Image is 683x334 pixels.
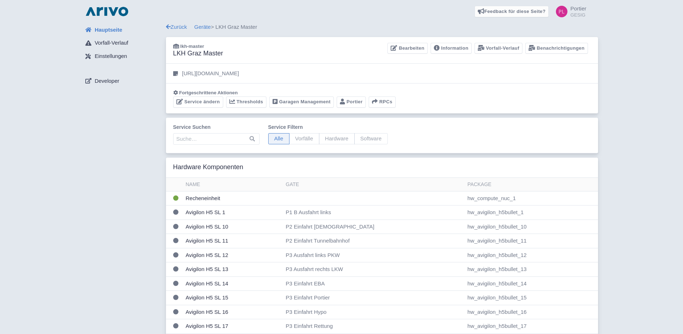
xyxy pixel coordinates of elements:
p: [URL][DOMAIN_NAME] [182,69,239,78]
a: Information [431,43,472,54]
td: hw_avigilon_h5bullet_16 [464,305,598,319]
td: hw_avigilon_h5bullet_15 [464,291,598,305]
td: hw_avigilon_h5bullet_12 [464,248,598,262]
td: Avigilon H5 SL 11 [183,234,283,248]
td: P1 B Ausfahrt links [283,206,465,220]
a: Geräte [194,24,211,30]
span: Hauptseite [95,26,122,34]
td: P2 Einfahrt [DEMOGRAPHIC_DATA] [283,220,465,234]
span: Vorfälle [289,133,319,144]
th: Gate [283,178,465,191]
td: hw_avigilon_h5bullet_17 [464,319,598,334]
td: Avigilon H5 SL 1 [183,206,283,220]
h3: Hardware Komponenten [173,163,243,171]
td: hw_avigilon_h5bullet_13 [464,262,598,277]
span: Hardware [319,133,355,144]
td: Avigilon H5 SL 13 [183,262,283,277]
a: Vorfall-Verlauf [475,43,522,54]
td: P3 Ausfahrt rechts LKW [283,262,465,277]
input: Suche… [173,133,260,145]
h3: LKH Graz Master [173,50,223,58]
td: Avigilon H5 SL 17 [183,319,283,334]
span: Portier [570,5,586,12]
td: P3 Einfahrt Rettung [283,319,465,334]
label: Service filtern [268,123,388,131]
a: Hauptseite [80,23,166,37]
a: Einstellungen [80,50,166,63]
td: hw_avigilon_h5bullet_11 [464,234,598,248]
a: Thresholds [226,96,266,108]
span: Alle [268,133,289,144]
th: Package [464,178,598,191]
img: logo [84,6,130,17]
td: Avigilon H5 SL 15 [183,291,283,305]
td: hw_avigilon_h5bullet_14 [464,276,598,291]
span: Developer [95,77,119,85]
a: Portier GESIG [552,6,586,17]
a: Portier [337,96,366,108]
a: Zurück [166,24,187,30]
a: Developer [80,74,166,88]
div: > LKH Graz Master [166,23,598,31]
small: GESIG [570,13,586,17]
a: Service ändern [173,96,223,108]
button: RPCs [369,96,396,108]
span: Vorfall-Verlauf [95,39,128,47]
span: lkh-master [180,44,204,49]
span: Fortgeschrittene Aktionen [179,90,238,95]
td: P3 Einfahrt Portier [283,291,465,305]
td: Recheneinheit [183,191,283,206]
a: Garagen Management [269,96,334,108]
td: P3 Einfahrt Hypo [283,305,465,319]
a: Bearbeiten [387,43,427,54]
a: Vorfall-Verlauf [80,36,166,50]
td: Avigilon H5 SL 10 [183,220,283,234]
td: P3 Ausfahrt links PKW [283,248,465,262]
td: Avigilon H5 SL 14 [183,276,283,291]
td: P3 Einfahrt EBA [283,276,465,291]
td: Avigilon H5 SL 12 [183,248,283,262]
span: Einstellungen [95,52,127,60]
th: Name [183,178,283,191]
a: Feedback für diese Seite? [475,6,549,17]
label: Service suchen [173,123,260,131]
td: hw_avigilon_h5bullet_1 [464,206,598,220]
td: hw_avigilon_h5bullet_10 [464,220,598,234]
span: Software [354,133,388,144]
td: Avigilon H5 SL 16 [183,305,283,319]
td: P2 Einfahrt Tunnelbahnhof [283,234,465,248]
a: Benachrichtigungen [525,43,588,54]
td: hw_compute_nuc_1 [464,191,598,206]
